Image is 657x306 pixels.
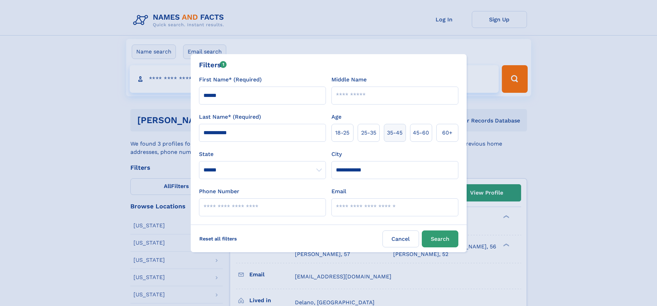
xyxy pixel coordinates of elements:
span: 25‑35 [361,129,376,137]
label: Email [331,187,346,196]
div: Filters [199,60,227,70]
label: Middle Name [331,76,367,84]
span: 18‑25 [335,129,349,137]
label: Age [331,113,341,121]
label: State [199,150,326,158]
label: Reset all filters [195,230,241,247]
span: 35‑45 [387,129,402,137]
span: 60+ [442,129,452,137]
span: 45‑60 [413,129,429,137]
label: Cancel [382,230,419,247]
label: Last Name* (Required) [199,113,261,121]
label: City [331,150,342,158]
button: Search [422,230,458,247]
label: Phone Number [199,187,239,196]
label: First Name* (Required) [199,76,262,84]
